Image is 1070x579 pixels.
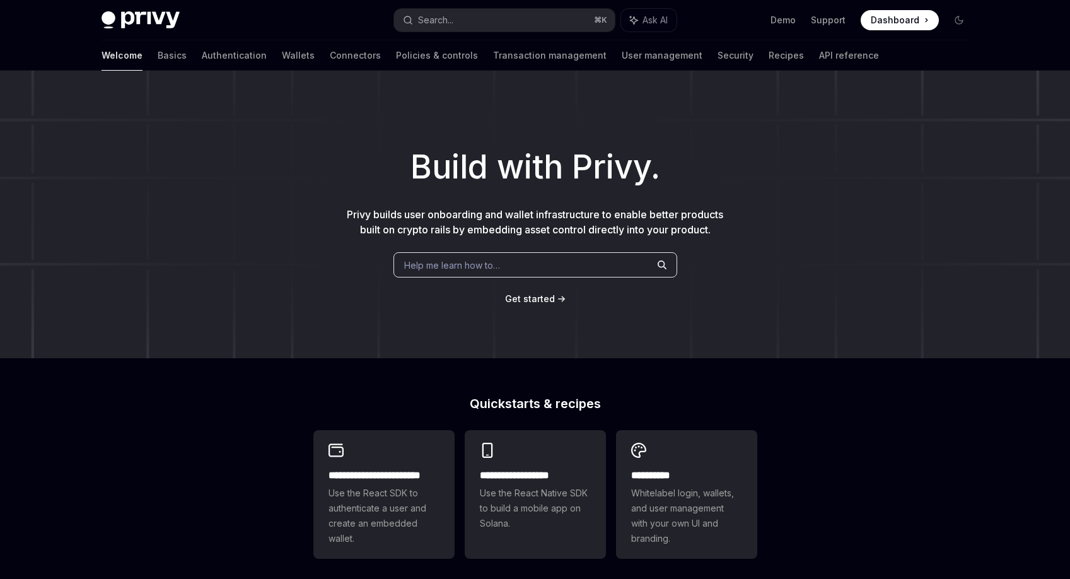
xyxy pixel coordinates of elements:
span: ⌘ K [594,15,607,25]
a: Wallets [282,40,315,71]
h1: Build with Privy. [20,143,1050,192]
a: Transaction management [493,40,607,71]
a: Authentication [202,40,267,71]
a: Support [811,14,846,26]
a: Get started [505,293,555,305]
span: Ask AI [643,14,668,26]
span: Get started [505,293,555,304]
a: Recipes [769,40,804,71]
a: Policies & controls [396,40,478,71]
a: Connectors [330,40,381,71]
a: **** **** **** ***Use the React Native SDK to build a mobile app on Solana. [465,430,606,559]
span: Privy builds user onboarding and wallet infrastructure to enable better products built on crypto ... [347,208,723,236]
span: Dashboard [871,14,919,26]
span: Use the React SDK to authenticate a user and create an embedded wallet. [329,486,439,546]
span: Whitelabel login, wallets, and user management with your own UI and branding. [631,486,742,546]
a: API reference [819,40,879,71]
span: Help me learn how to… [404,259,500,272]
a: Demo [771,14,796,26]
a: Dashboard [861,10,939,30]
button: Ask AI [621,9,677,32]
a: Welcome [102,40,142,71]
a: Basics [158,40,187,71]
div: Search... [418,13,453,28]
button: Toggle dark mode [949,10,969,30]
a: User management [622,40,702,71]
a: **** *****Whitelabel login, wallets, and user management with your own UI and branding. [616,430,757,559]
img: dark logo [102,11,180,29]
button: Search...⌘K [394,9,615,32]
span: Use the React Native SDK to build a mobile app on Solana. [480,486,591,531]
h2: Quickstarts & recipes [313,397,757,410]
a: Security [718,40,753,71]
